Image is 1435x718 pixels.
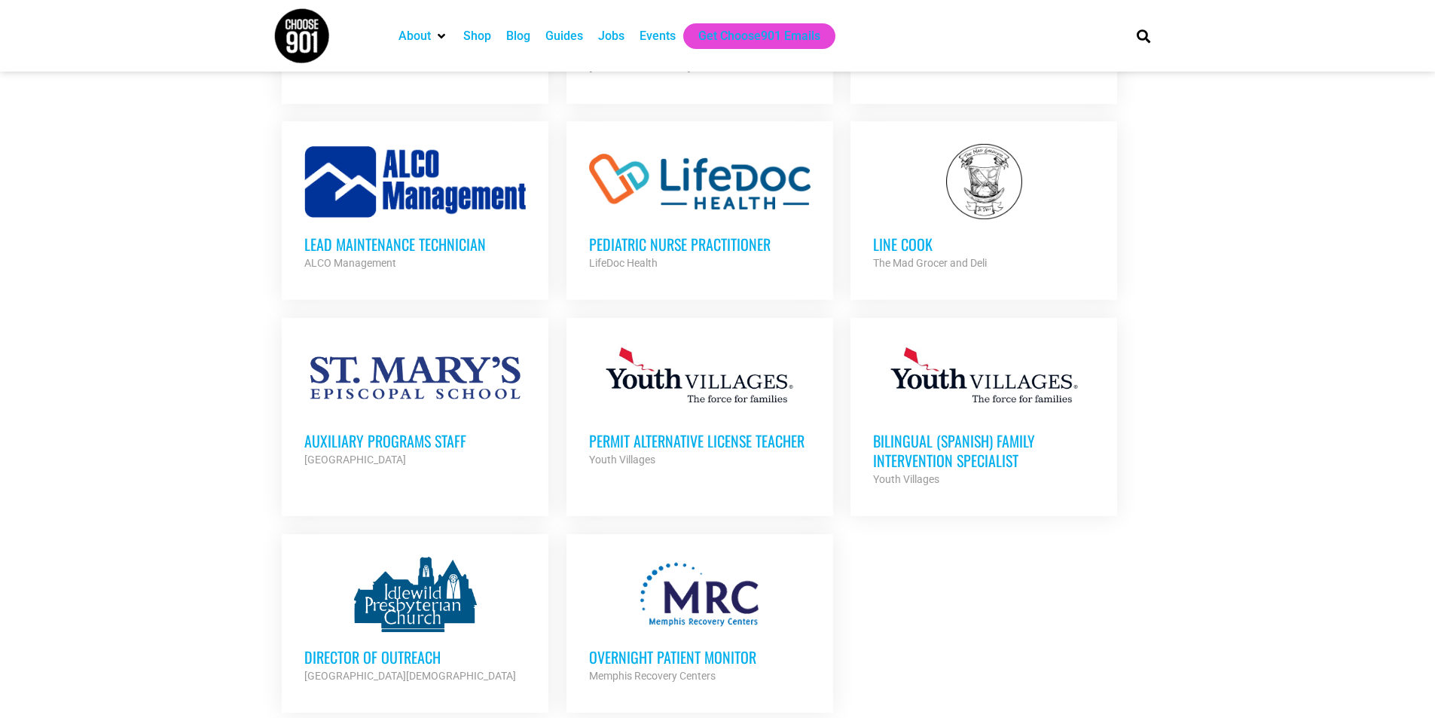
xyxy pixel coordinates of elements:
[566,121,833,295] a: Pediatric Nurse Practitioner LifeDoc Health
[463,27,491,45] a: Shop
[566,534,833,707] a: Overnight Patient Monitor Memphis Recovery Centers
[698,27,820,45] a: Get Choose901 Emails
[304,257,396,269] strong: ALCO Management
[873,431,1095,470] h3: Bilingual (Spanish) Family Intervention Specialist
[282,318,548,491] a: Auxiliary Programs Staff [GEOGRAPHIC_DATA]
[640,27,676,45] a: Events
[391,23,456,49] div: About
[304,234,526,254] h3: Lead Maintenance Technician
[873,473,939,485] strong: Youth Villages
[589,257,658,269] strong: LifeDoc Health
[589,670,716,682] strong: Memphis Recovery Centers
[589,234,811,254] h3: Pediatric Nurse Practitioner
[589,454,655,466] strong: Youth Villages
[589,431,811,451] h3: Permit Alternative License Teacher
[391,23,1111,49] nav: Main nav
[873,257,987,269] strong: The Mad Grocer and Deli
[506,27,530,45] a: Blog
[304,647,526,667] h3: Director of Outreach
[850,121,1117,295] a: Line Cook The Mad Grocer and Deli
[1131,23,1156,48] div: Search
[282,121,548,295] a: Lead Maintenance Technician ALCO Management
[589,647,811,667] h3: Overnight Patient Monitor
[304,431,526,451] h3: Auxiliary Programs Staff
[598,27,624,45] a: Jobs
[304,454,406,466] strong: [GEOGRAPHIC_DATA]
[545,27,583,45] a: Guides
[282,534,548,707] a: Director of Outreach [GEOGRAPHIC_DATA][DEMOGRAPHIC_DATA]
[398,27,431,45] a: About
[589,43,749,73] strong: The Salvation Army Kroc Center of [GEOGRAPHIC_DATA]
[873,234,1095,254] h3: Line Cook
[566,318,833,491] a: Permit Alternative License Teacher Youth Villages
[850,318,1117,511] a: Bilingual (Spanish) Family Intervention Specialist Youth Villages
[304,670,516,682] strong: [GEOGRAPHIC_DATA][DEMOGRAPHIC_DATA]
